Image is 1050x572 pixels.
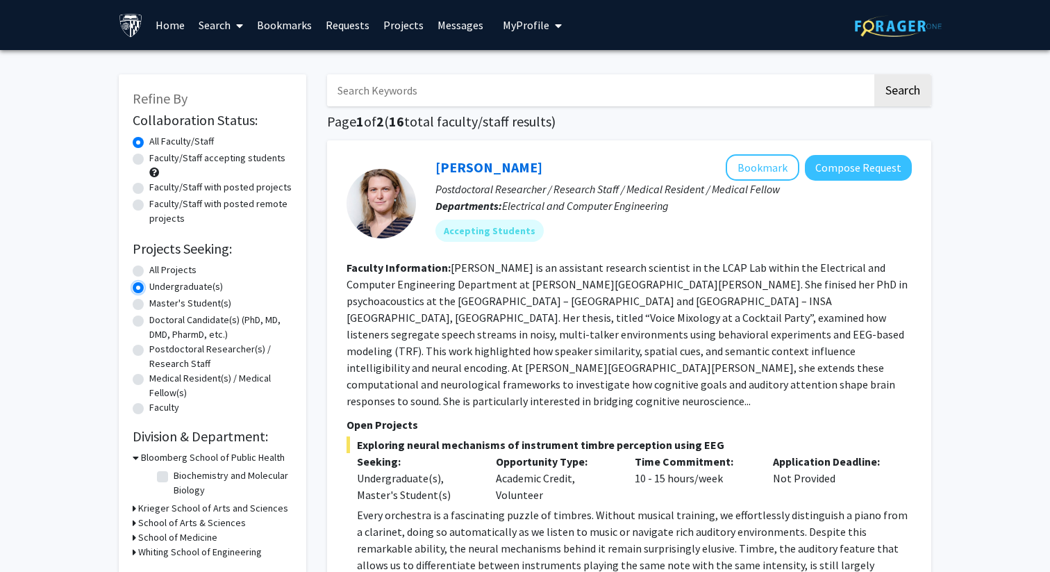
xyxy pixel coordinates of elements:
[149,400,179,415] label: Faculty
[773,453,891,470] p: Application Deadline:
[762,453,901,503] div: Not Provided
[435,181,912,197] p: Postdoctoral Researcher / Research Staff / Medical Resident / Medical Fellow
[347,261,908,408] fg-read-more: [PERSON_NAME] is an assistant research scientist in the LCAP Lab within the Electrical and Comput...
[149,342,292,371] label: Postdoctoral Researcher(s) / Research Staff
[431,1,490,49] a: Messages
[485,453,624,503] div: Academic Credit, Volunteer
[347,261,451,275] b: Faculty Information:
[133,240,292,257] h2: Projects Seeking:
[138,516,246,530] h3: School of Arts & Sciences
[376,1,431,49] a: Projects
[133,90,187,107] span: Refine By
[138,501,288,516] h3: Krieger School of Arts and Sciences
[347,436,912,453] span: Exploring neural mechanisms of instrument timbre perception using EEG
[356,113,364,130] span: 1
[376,113,384,130] span: 2
[149,371,292,400] label: Medical Resident(s) / Medical Fellow(s)
[138,545,262,559] h3: Whiting School of Engineering
[855,15,942,37] img: ForagerOne Logo
[138,530,217,545] h3: School of Medicine
[149,180,292,195] label: Faculty/Staff with posted projects
[149,197,292,226] label: Faculty/Staff with posted remote projects
[149,313,292,342] label: Doctoral Candidate(s) (PhD, MD, DMD, PharmD, etc.)
[635,453,753,470] p: Time Commitment:
[726,154,799,181] button: Add Moira-Phoebe Huet to Bookmarks
[192,1,250,49] a: Search
[874,74,931,106] button: Search
[347,416,912,433] p: Open Projects
[149,263,197,277] label: All Projects
[133,428,292,445] h2: Division & Department:
[357,470,475,503] div: Undergraduate(s), Master's Student(s)
[327,113,931,130] h1: Page of ( total faculty/staff results)
[149,134,214,149] label: All Faculty/Staff
[435,220,544,242] mat-chip: Accepting Students
[149,1,192,49] a: Home
[10,509,59,562] iframe: Chat
[141,450,285,465] h3: Bloomberg School of Public Health
[435,199,502,213] b: Departments:
[502,199,669,213] span: Electrical and Computer Engineering
[149,296,231,311] label: Master's Student(s)
[389,113,404,130] span: 16
[435,158,542,176] a: [PERSON_NAME]
[319,1,376,49] a: Requests
[327,74,872,106] input: Search Keywords
[133,112,292,129] h2: Collaboration Status:
[496,453,614,470] p: Opportunity Type:
[149,151,285,165] label: Faculty/Staff accepting students
[119,13,143,38] img: Johns Hopkins University Logo
[149,279,223,294] label: Undergraduate(s)
[250,1,319,49] a: Bookmarks
[624,453,763,503] div: 10 - 15 hours/week
[174,468,289,498] label: Biochemistry and Molecular Biology
[503,18,549,32] span: My Profile
[805,155,912,181] button: Compose Request to Moira-Phoebe Huet
[357,453,475,470] p: Seeking:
